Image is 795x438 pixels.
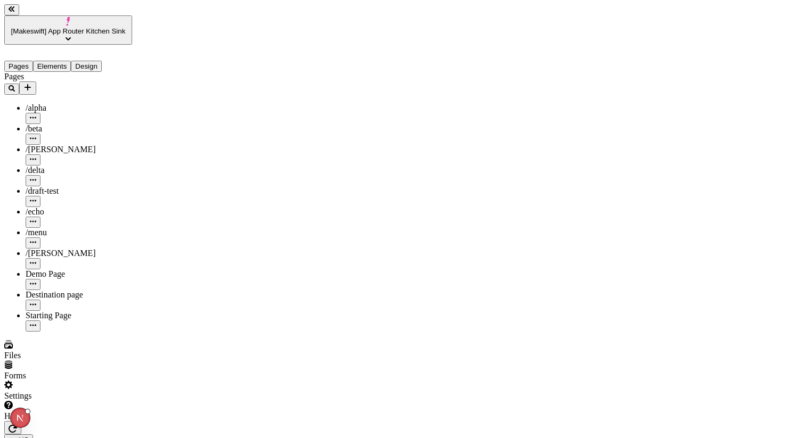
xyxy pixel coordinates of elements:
[4,411,132,421] div: Help
[19,81,36,95] button: Add new
[4,15,132,45] button: [Makeswift] App Router Kitchen Sink
[26,269,132,279] div: Demo Page
[26,207,132,217] div: /echo
[4,72,132,81] div: Pages
[71,61,102,72] button: Design
[4,61,33,72] button: Pages
[26,186,132,196] div: /draft-test
[4,371,132,381] div: Forms
[26,145,132,154] div: /[PERSON_NAME]
[11,27,126,35] span: [Makeswift] App Router Kitchen Sink
[26,290,132,300] div: Destination page
[4,351,132,360] div: Files
[33,61,71,72] button: Elements
[26,103,132,113] div: /alpha
[26,249,132,258] div: /[PERSON_NAME]
[26,166,132,175] div: /delta
[4,391,132,401] div: Settings
[4,9,156,18] p: Cookie Test Route
[26,124,132,134] div: /beta
[26,311,132,320] div: Starting Page
[26,228,132,237] div: /menu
